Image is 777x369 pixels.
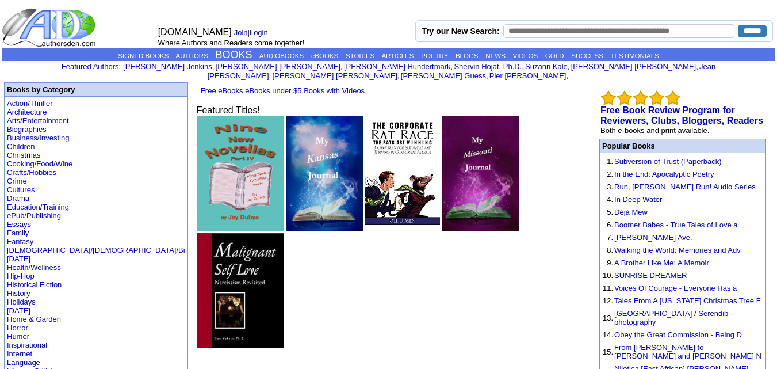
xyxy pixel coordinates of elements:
a: My Missouri Journal [442,223,519,233]
font: i [214,64,215,70]
img: 7232.JPG [197,233,284,348]
a: Christmas [7,151,41,159]
a: Boomer Babes - True Tales of Love a [614,220,737,229]
img: 77848.jpg [286,116,363,231]
a: Suzann Kale [525,62,568,71]
font: 15. [603,348,613,356]
img: bigemptystars.png [601,90,616,105]
img: bigemptystars.png [617,90,632,105]
a: Internet [7,349,32,358]
a: Voices Of Courage - Everyone Has a [614,284,737,292]
font: i [568,73,569,79]
a: Action/Thriller [7,99,52,108]
a: Health/Wellness [7,263,61,272]
a: Walking the World: Memories and Adv [614,246,741,254]
label: Try our New Search: [422,26,499,36]
a: GOLD [545,52,564,59]
a: Login [250,28,268,37]
a: [DATE] [7,254,30,263]
font: [DOMAIN_NAME] [158,27,232,37]
a: [PERSON_NAME] Jenkins [123,62,212,71]
a: STORIES [346,52,374,59]
a: Crafts/Hobbies [7,168,56,177]
font: 4. [607,195,613,204]
a: Crime [7,177,27,185]
a: Biographies [7,125,47,134]
a: [PERSON_NAME] [PERSON_NAME] [272,71,397,80]
font: i [569,64,571,70]
font: , , [197,86,365,95]
a: Tales From A [US_STATE] Christmas Tree F [614,296,761,305]
font: Where Authors and Readers come together! [158,39,304,47]
a: Home & Garden [7,315,61,324]
font: 10. [603,271,613,280]
a: Holidays [7,298,36,306]
a: Humor [7,332,29,341]
b: Books by Category [7,85,75,94]
a: BOOKS [216,49,252,60]
a: Inspirational [7,341,47,349]
a: Fantasy [7,237,33,246]
a: AUTHORS [176,52,208,59]
font: 7. [607,233,613,242]
font: Popular Books [602,142,655,150]
a: SUCCESS [571,52,603,59]
font: 3. [607,182,613,191]
a: Drama [7,194,29,203]
a: eBOOKS [311,52,338,59]
img: bigemptystars.png [665,90,680,105]
font: 6. [607,220,613,229]
a: Cultures [7,185,35,194]
a: [PERSON_NAME] [PERSON_NAME] [216,62,340,71]
a: VIDEOS [513,52,538,59]
font: i [343,64,344,70]
font: 14. [603,330,613,339]
a: [PERSON_NAME] Ave. [614,233,692,242]
a: Subversion of Trust (Paperback) [614,157,721,166]
a: Language [7,358,40,367]
img: 18928.jpg [197,116,284,231]
img: logo_ad.gif [2,7,98,48]
a: Essays [7,220,31,229]
a: ePub/Publishing [7,211,61,220]
a: Pier [PERSON_NAME] [489,71,567,80]
font: Both e-books and print available. [600,126,709,135]
a: NEWS [485,52,506,59]
a: Join [234,28,248,37]
a: [PERSON_NAME] Guess [401,71,486,80]
a: In the End: Apocalyptic Poetry [614,170,714,178]
a: eBooks under $5 [245,86,301,95]
font: 8. [607,246,613,254]
a: AUDIOBOOKS [259,52,304,59]
font: 1. [607,157,613,166]
a: A Brother Like Me: A Memoir [614,258,709,267]
a: [DEMOGRAPHIC_DATA]/[DEMOGRAPHIC_DATA]/Bi [7,246,185,254]
font: 9. [607,258,613,267]
a: From [PERSON_NAME] to [PERSON_NAME] and [PERSON_NAME] N [614,343,761,360]
img: bigemptystars.png [633,90,648,105]
a: Hip-Hop [7,272,35,280]
a: [PERSON_NAME] [PERSON_NAME] [571,62,696,71]
a: Run, [PERSON_NAME] Run! Audio Series [614,182,756,191]
font: i [453,64,454,70]
a: [GEOGRAPHIC_DATA] / Serendib - photography [614,309,733,326]
a: My Kansas Journal [286,223,363,233]
a: BLOGS [456,52,479,59]
font: : [62,62,121,71]
a: Free Book Review Program for Reviewers, Clubs, Bloggers, Readers [600,105,763,125]
a: Children [7,142,35,151]
a: The Corporate Rate Race: The Rats Are Winning [365,223,440,233]
a: Education/Training [7,203,69,211]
